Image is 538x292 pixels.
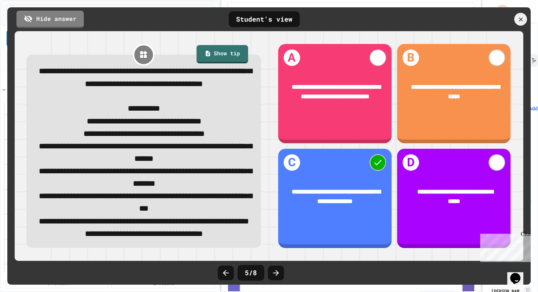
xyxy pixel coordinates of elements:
[477,231,531,262] iframe: chat widget
[403,154,419,171] h1: D
[507,263,531,285] iframe: chat widget
[284,154,300,171] h1: C
[197,45,248,63] a: Show tip
[16,11,84,28] a: Hide answer
[284,49,300,66] h1: A
[229,11,300,27] div: Student's view
[3,3,51,47] div: Chat with us now!Close
[238,265,264,281] div: 5 / 8
[403,49,419,66] h1: B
